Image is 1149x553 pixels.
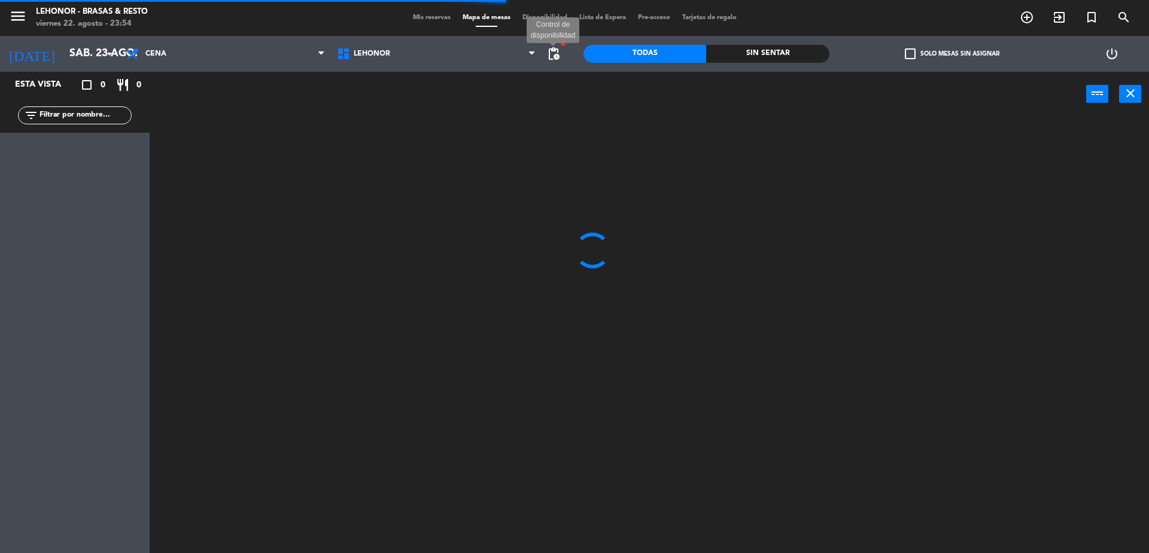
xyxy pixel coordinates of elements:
[1090,86,1105,100] i: power_input
[527,17,579,44] div: Control de disponibilidad
[136,78,141,92] span: 0
[24,108,38,123] i: filter_list
[676,14,743,21] span: Tarjetas de regalo
[115,78,130,92] i: restaurant
[9,7,27,25] i: menu
[1020,10,1034,25] i: add_circle_outline
[145,50,166,58] span: Cena
[102,47,117,61] i: arrow_drop_down
[1084,10,1099,25] i: turned_in_not
[632,14,676,21] span: Pre-acceso
[457,14,516,21] span: Mapa de mesas
[1117,10,1131,25] i: search
[573,14,632,21] span: Lista de Espera
[6,78,86,92] div: Esta vista
[101,78,105,92] span: 0
[36,18,148,30] div: viernes 22. agosto - 23:54
[706,45,829,63] div: Sin sentar
[905,48,999,59] label: Solo mesas sin asignar
[36,6,148,18] div: Lehonor - Brasas & Resto
[1123,86,1138,100] i: close
[1105,47,1119,61] i: power_settings_new
[407,14,457,21] span: Mis reservas
[9,7,27,29] button: menu
[80,78,94,92] i: crop_square
[1119,85,1141,103] button: close
[516,14,573,21] span: Disponibilidad
[905,48,916,59] span: check_box_outline_blank
[354,50,390,58] span: Lehonor
[1052,10,1066,25] i: exit_to_app
[583,45,706,63] div: Todas
[546,47,561,61] span: pending_actions
[1086,85,1108,103] button: power_input
[38,109,131,122] input: Filtrar por nombre...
